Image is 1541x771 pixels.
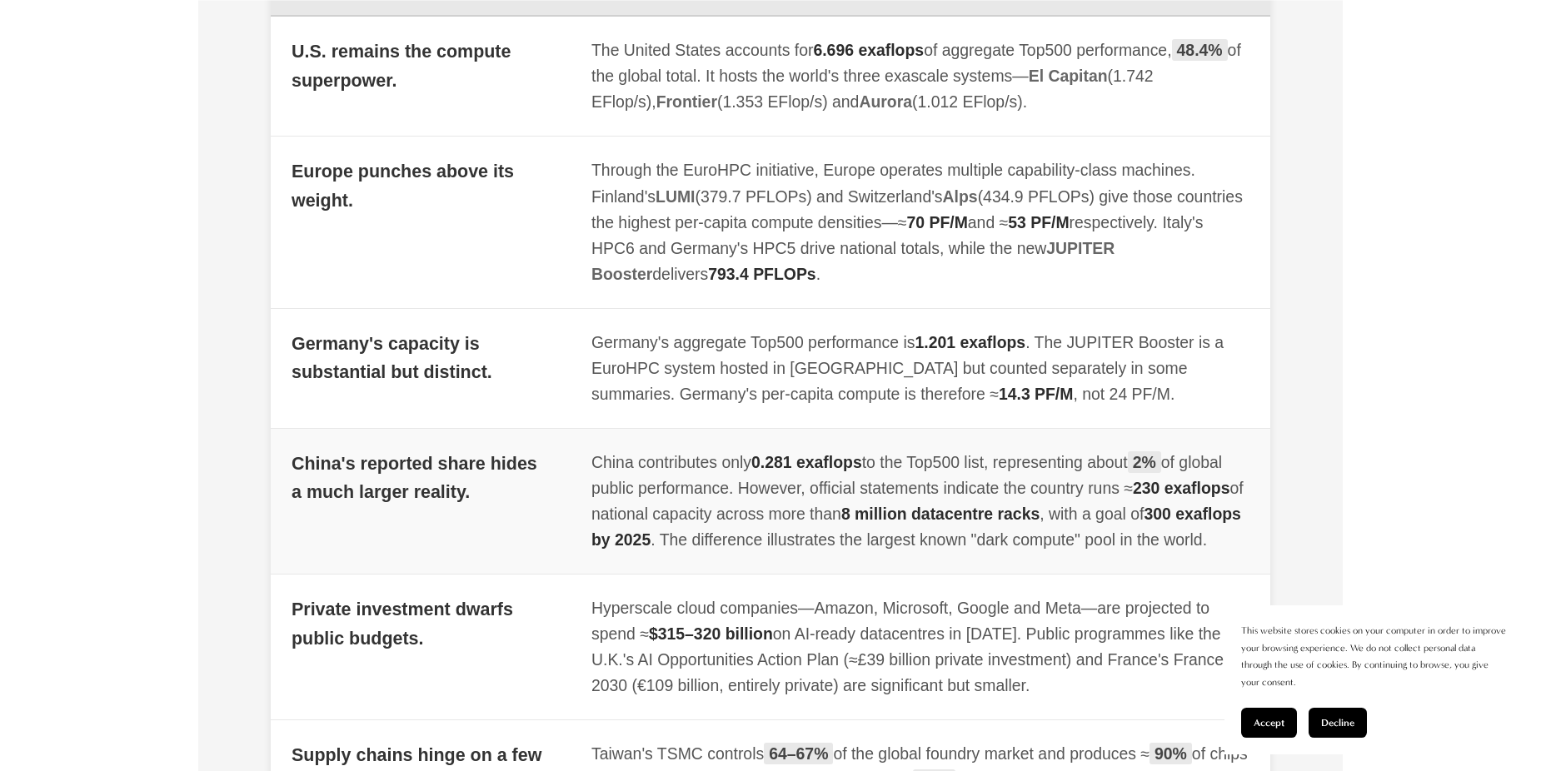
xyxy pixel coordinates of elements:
[1172,39,1228,61] span: 48.4%
[906,213,967,231] span: 70 PF/M
[1241,622,1508,691] p: This website stores cookies on your computer in order to improve your browsing experience. We do ...
[708,265,815,283] span: 793.4 PFLOPs
[656,187,695,206] span: LUMI
[999,385,1074,403] span: 14.3 PF/M
[943,187,978,206] span: Alps
[292,330,550,387] div: Germany's capacity is substantial but distinct.
[292,450,550,507] div: China's reported share hides a much larger reality.
[1029,67,1108,85] span: El Capitan
[1224,605,1524,754] section: Cookie banner
[591,37,1249,115] div: The United States accounts for of aggregate Top500 performance, of the global total. It hosts the...
[292,37,550,95] div: U.S. remains the compute superpower.
[751,453,862,471] span: 0.281 exaflops
[591,157,1249,286] div: Through the EuroHPC initiative, Europe operates multiple capability-class machines. Finland's (37...
[591,450,1249,553] div: China contributes only to the Top500 list, representing about of global public performance. Howev...
[656,92,717,111] span: Frontier
[591,595,1249,699] div: Hyperscale cloud companies—Amazon, Microsoft, Google and Meta—are projected to spend ≈ on AI-read...
[649,624,773,643] span: $315–320 billion
[813,41,924,59] span: 6.696 exaflops
[915,333,1025,351] span: 1.201 exaflops
[1128,451,1161,473] span: 2%
[1241,708,1297,738] button: Accept
[591,239,1115,283] span: JUPITER Booster
[841,505,1040,523] span: 8 million datacentre racks
[1133,479,1230,497] span: 230 exaflops
[859,92,912,111] span: Aurora
[1008,213,1069,231] span: 53 PF/M
[764,743,833,764] span: 64–67%
[292,595,550,653] div: Private investment dwarfs public budgets.
[292,157,550,215] div: Europe punches above its weight.
[1309,708,1367,738] button: Decline
[1254,717,1284,729] span: Accept
[591,330,1249,407] div: Germany's aggregate Top500 performance is . The JUPITER Booster is a EuroHPC system hosted in [GE...
[1321,717,1354,729] span: Decline
[1150,743,1192,764] span: 90%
